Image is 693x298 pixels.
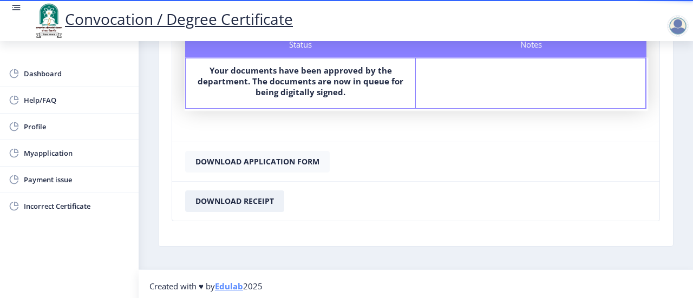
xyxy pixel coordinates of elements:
[416,31,646,58] div: Notes
[24,147,130,160] span: Myapplication
[24,173,130,186] span: Payment issue
[185,31,416,58] div: Status
[185,151,330,173] button: Download Application Form
[149,281,263,292] span: Created with ♥ by 2025
[185,190,284,212] button: Download Receipt
[32,9,293,29] a: Convocation / Degree Certificate
[198,65,403,97] b: Your documents have been approved by the department. The documents are now in queue for being dig...
[32,2,65,39] img: logo
[24,120,130,133] span: Profile
[24,200,130,213] span: Incorrect Certificate
[24,67,130,80] span: Dashboard
[215,281,243,292] a: Edulab
[24,94,130,107] span: Help/FAQ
